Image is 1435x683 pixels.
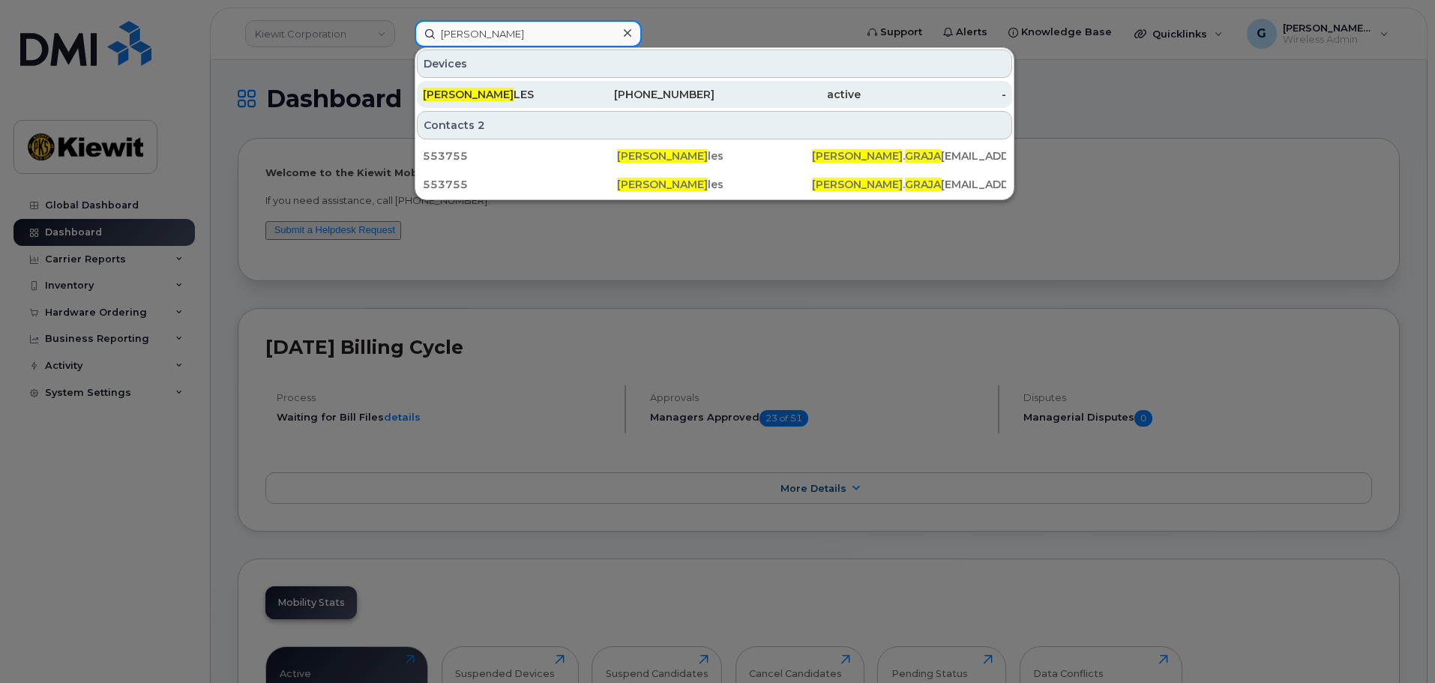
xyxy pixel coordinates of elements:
div: 553755 [423,148,617,163]
span: [PERSON_NAME] [423,88,514,101]
div: active [715,87,861,102]
div: - [861,87,1007,102]
div: LES [423,87,569,102]
div: [PHONE_NUMBER] [569,87,715,102]
span: [PERSON_NAME] [812,178,903,191]
span: 2 [478,118,485,133]
div: les [617,177,811,192]
div: . [EMAIL_ADDRESS][PERSON_NAME][DOMAIN_NAME] [812,177,1006,192]
span: [PERSON_NAME] [617,178,708,191]
div: Devices [417,49,1012,78]
iframe: Messenger Launcher [1370,618,1424,672]
span: [PERSON_NAME] [812,149,903,163]
div: les [617,148,811,163]
a: [PERSON_NAME]LES[PHONE_NUMBER]active- [417,81,1012,108]
div: Contacts [417,111,1012,139]
div: 553755 [423,177,617,192]
span: [PERSON_NAME] [617,149,708,163]
a: 553755[PERSON_NAME]les[PERSON_NAME].GRAJA[EMAIL_ADDRESS][PERSON_NAME][DOMAIN_NAME] [417,142,1012,169]
div: . [EMAIL_ADDRESS][PERSON_NAME][DOMAIN_NAME] [812,148,1006,163]
span: GRAJA [905,149,941,163]
a: 553755[PERSON_NAME]les[PERSON_NAME].GRAJA[EMAIL_ADDRESS][PERSON_NAME][DOMAIN_NAME] [417,171,1012,198]
span: GRAJA [905,178,941,191]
